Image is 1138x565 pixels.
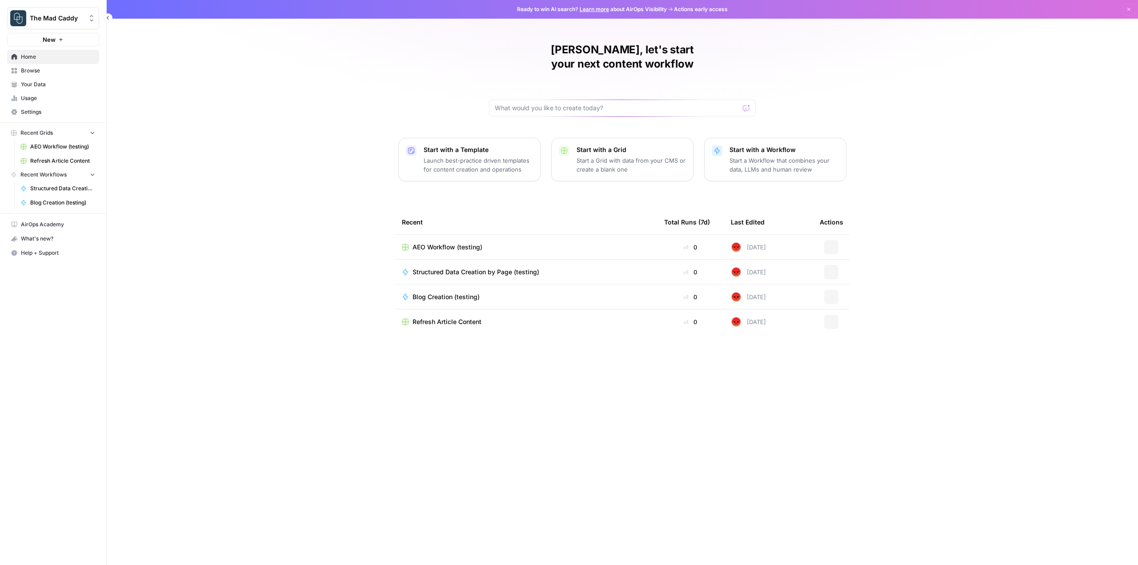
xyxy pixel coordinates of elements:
[30,184,95,192] span: Structured Data Creation by Page (testing)
[16,154,99,168] a: Refresh Article Content
[30,199,95,207] span: Blog Creation (testing)
[21,53,95,61] span: Home
[413,293,480,301] span: Blog Creation (testing)
[21,220,95,228] span: AirOps Academy
[413,317,481,326] span: Refresh Article Content
[7,7,99,29] button: Workspace: The Mad Caddy
[413,243,482,252] span: AEO Workflow (testing)
[731,242,766,252] div: [DATE]
[729,156,839,174] p: Start a Workflow that combines your data, LLMs and human review
[580,6,609,12] a: Learn more
[704,138,846,181] button: Start with a WorkflowStart a Workflow that combines your data, LLMs and human review
[402,268,650,276] a: Structured Data Creation by Page (testing)
[731,317,766,327] div: [DATE]
[21,94,95,102] span: Usage
[731,267,766,277] div: [DATE]
[664,243,717,252] div: 0
[7,232,99,246] button: What's new?
[398,138,541,181] button: Start with a TemplateLaunch best-practice driven templates for content creation and operations
[7,33,99,46] button: New
[820,210,843,234] div: Actions
[413,268,539,276] span: Structured Data Creation by Page (testing)
[30,157,95,165] span: Refresh Article Content
[21,80,95,88] span: Your Data
[402,210,650,234] div: Recent
[7,217,99,232] a: AirOps Academy
[731,317,741,327] img: 17jwdju40qq4rwxw37ocdmcfnbzl
[402,293,650,301] a: Blog Creation (testing)
[7,126,99,140] button: Recent Grids
[424,145,533,154] p: Start with a Template
[402,317,650,326] a: Refresh Article Content
[20,171,67,179] span: Recent Workflows
[489,43,756,71] h1: [PERSON_NAME], let's start your next content workflow
[731,242,741,252] img: 17jwdju40qq4rwxw37ocdmcfnbzl
[30,14,84,23] span: The Mad Caddy
[16,196,99,210] a: Blog Creation (testing)
[16,140,99,154] a: AEO Workflow (testing)
[729,145,839,154] p: Start with a Workflow
[20,129,53,137] span: Recent Grids
[21,108,95,116] span: Settings
[7,168,99,181] button: Recent Workflows
[731,210,765,234] div: Last Edited
[731,292,741,302] img: 17jwdju40qq4rwxw37ocdmcfnbzl
[664,293,717,301] div: 0
[21,67,95,75] span: Browse
[664,210,710,234] div: Total Runs (7d)
[731,292,766,302] div: [DATE]
[7,91,99,105] a: Usage
[43,35,56,44] span: New
[21,249,95,257] span: Help + Support
[517,5,667,13] span: Ready to win AI search? about AirOps Visibility
[731,267,741,277] img: 17jwdju40qq4rwxw37ocdmcfnbzl
[30,143,95,151] span: AEO Workflow (testing)
[7,77,99,92] a: Your Data
[664,268,717,276] div: 0
[7,105,99,119] a: Settings
[8,232,99,245] div: What's new?
[424,156,533,174] p: Launch best-practice driven templates for content creation and operations
[402,243,650,252] a: AEO Workflow (testing)
[577,156,686,174] p: Start a Grid with data from your CMS or create a blank one
[577,145,686,154] p: Start with a Grid
[16,181,99,196] a: Structured Data Creation by Page (testing)
[7,246,99,260] button: Help + Support
[7,64,99,78] a: Browse
[495,104,739,112] input: What would you like to create today?
[551,138,693,181] button: Start with a GridStart a Grid with data from your CMS or create a blank one
[664,317,717,326] div: 0
[7,50,99,64] a: Home
[674,5,728,13] span: Actions early access
[10,10,26,26] img: The Mad Caddy Logo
